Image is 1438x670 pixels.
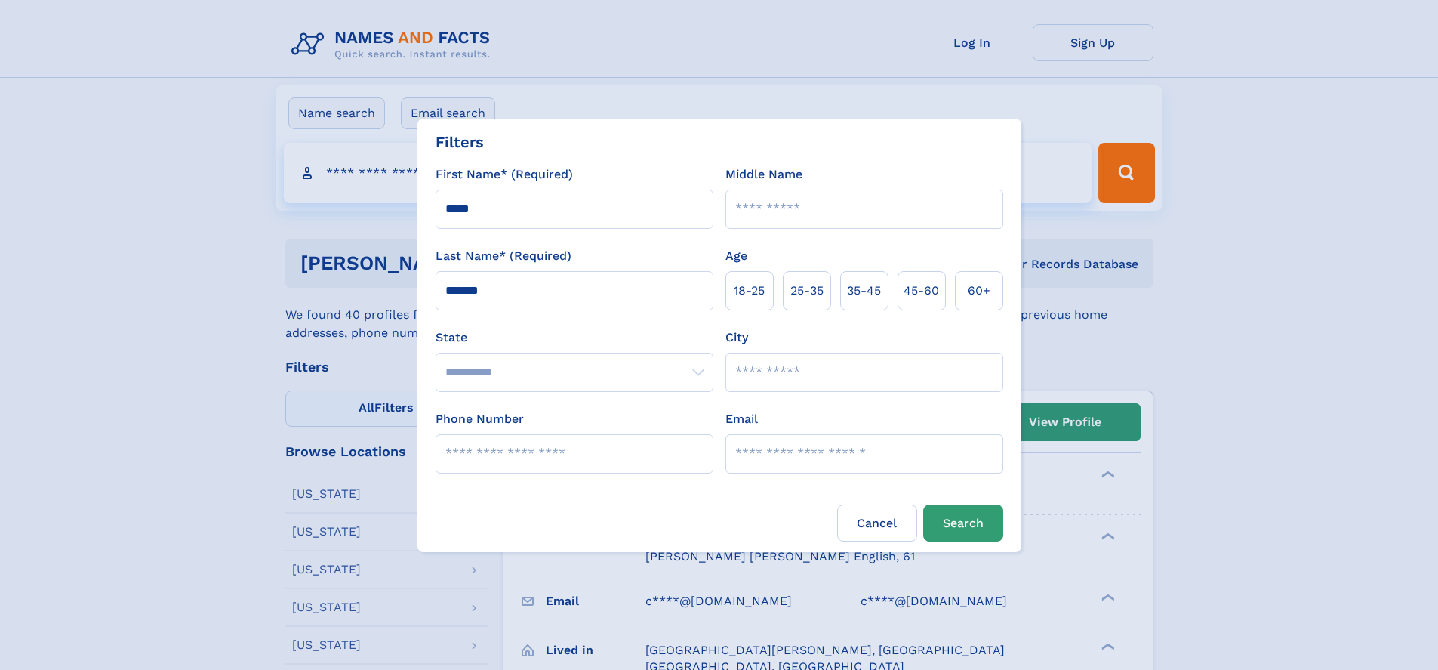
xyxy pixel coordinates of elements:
[725,329,748,347] label: City
[436,329,713,347] label: State
[436,247,571,265] label: Last Name* (Required)
[904,282,939,300] span: 45‑60
[847,282,881,300] span: 35‑45
[968,282,990,300] span: 60+
[923,505,1003,542] button: Search
[725,410,758,428] label: Email
[725,165,802,184] label: Middle Name
[436,410,524,428] label: Phone Number
[790,282,824,300] span: 25‑35
[837,505,917,542] label: Cancel
[725,247,747,265] label: Age
[436,165,573,184] label: First Name* (Required)
[436,131,484,153] div: Filters
[734,282,765,300] span: 18‑25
